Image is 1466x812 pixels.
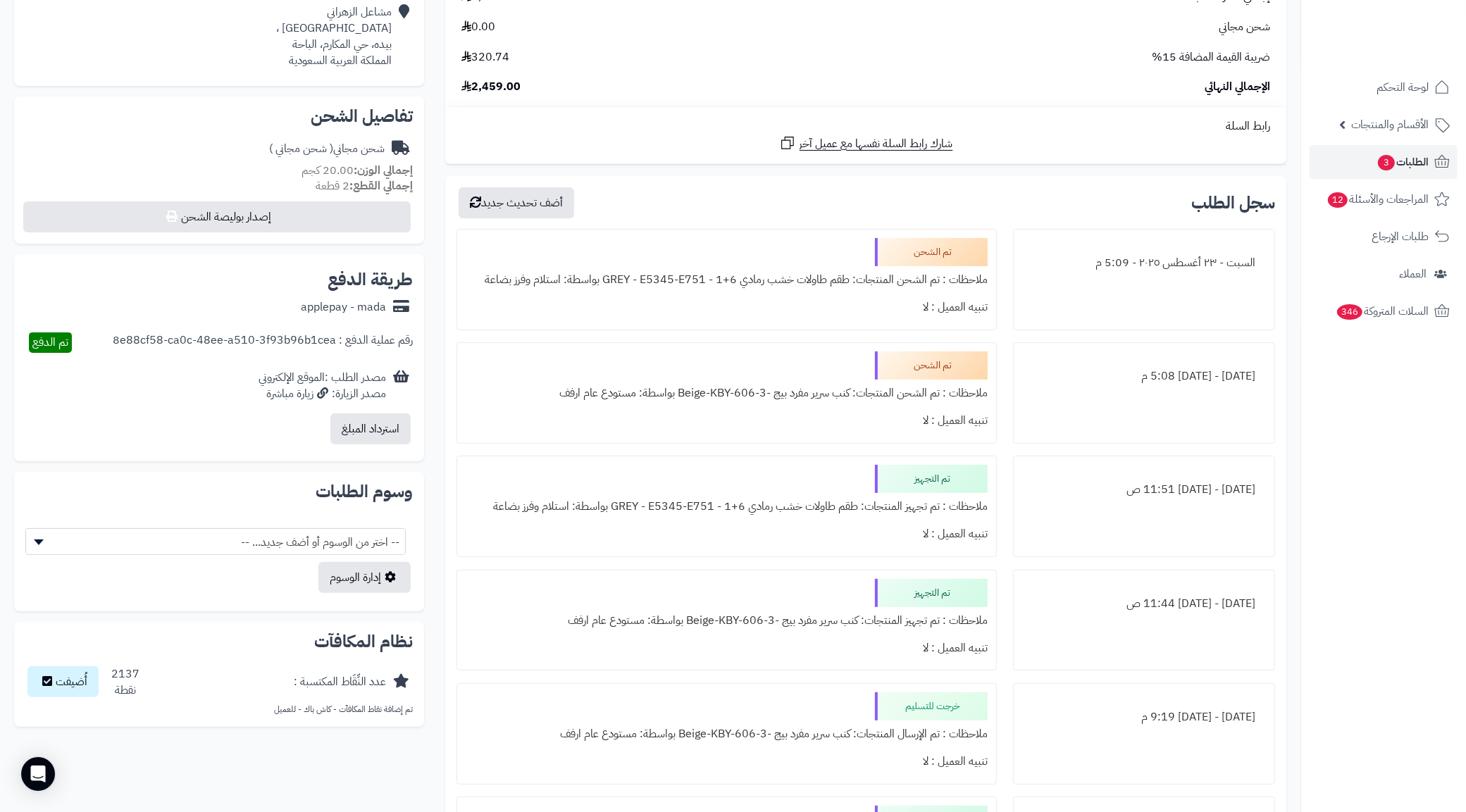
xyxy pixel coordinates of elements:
[466,520,988,548] div: تنبيه العميل : لا
[1219,19,1270,35] span: شحن مجاني
[1351,115,1429,135] span: الأقسام والمنتجات
[1022,704,1266,731] div: [DATE] - [DATE] 9:19 م
[1205,79,1270,95] span: الإجمالي النهائي
[1022,363,1266,390] div: [DATE] - [DATE] 5:08 م
[113,332,413,353] div: رقم عملية الدفع : 8e88cf58-ca0c-48ee-a510-3f93b96b1cea
[1310,220,1458,254] a: طلبات الإرجاع
[875,238,988,266] div: تم الشحن
[269,140,333,157] span: ( شحن مجاني )
[1310,257,1458,291] a: العملاء
[466,493,988,520] div: ملاحظات : تم تجهيز المنتجات: طقم طاولات خشب رمادي 6+1 - GREY - E5345-E751 بواسطة: استلام وفرز بضاعة
[26,529,405,556] span: -- اختر من الوسوم أو أضف جديد... --
[25,704,413,716] p: تم إضافة نقاط المكافآت - كاش باك - للعميل
[1328,192,1348,208] span: 12
[316,177,413,194] small: 2 قطعة
[1327,189,1429,209] span: المراجعات والأسئلة
[1336,301,1429,321] span: السلات المتروكة
[1191,194,1275,211] h3: سجل الطلب
[1377,152,1429,172] span: الطلبات
[1372,227,1429,246] span: طلبات الإرجاع
[21,757,55,791] div: Open Intercom Messenger
[318,562,411,593] a: إدارة الوسوم
[269,141,385,157] div: شحن مجاني
[1310,70,1458,104] a: لوحة التحكم
[466,720,988,748] div: ملاحظات : تم الإرسال المنتجات: كنب سرير مفرد بيج -Beige-KBY-606-3 بواسطة: مستودع عام ارفف
[875,579,988,607] div: تم التجهيز
[466,635,988,662] div: تنبيه العميل : لا
[1310,182,1458,216] a: المراجعات والأسئلة12
[466,266,988,294] div: ملاحظات : تم الشحن المنتجات: طقم طاولات خشب رمادي 6+1 - GREY - E5345-E751 بواسطة: استلام وفرز بضاعة
[302,162,413,179] small: 20.00 كجم
[349,177,413,194] strong: إجمالي القطع:
[466,294,988,321] div: تنبيه العميل : لا
[276,4,392,68] div: مشاعل الزهراني [GEOGRAPHIC_DATA] ، بيده، حي المكارم، الباحة المملكة العربية السعودية
[27,666,99,697] button: أُضيفت
[466,748,988,775] div: تنبيه العميل : لا
[259,386,386,402] div: مصدر الزيارة: زيارة مباشرة
[875,351,988,380] div: تم الشحن
[461,79,521,95] span: 2,459.00
[461,19,495,35] span: 0.00
[25,483,413,500] h2: وسوم الطلبات
[1310,145,1458,179] a: الطلبات3
[1377,77,1429,97] span: لوحة التحكم
[1022,476,1266,504] div: [DATE] - [DATE] 11:51 ص
[1022,590,1266,618] div: [DATE] - [DATE] 11:44 ص
[451,118,1281,135] div: رابط السلة
[1022,249,1266,277] div: السبت - ٢٣ أغسطس ٢٠٢٥ - 5:09 م
[875,692,988,720] div: خرجت للتسليم
[779,135,953,152] a: شارك رابط السلة نفسها مع عميل آخر
[294,674,386,690] div: عدد النِّقَاط المكتسبة :
[466,607,988,635] div: ملاحظات : تم تجهيز المنتجات: كنب سرير مفرد بيج -Beige-KBY-606-3 بواسطة: مستودع عام ارفف
[23,201,411,232] button: إصدار بوليصة الشحن
[459,187,574,218] button: أضف تحديث جديد
[111,682,139,699] div: نقطة
[1152,49,1270,65] span: ضريبة القيمة المضافة 15%
[1337,304,1362,320] span: 346
[25,108,413,125] h2: تفاصيل الشحن
[111,666,139,699] div: 2137
[25,528,406,555] span: -- اختر من الوسوم أو أضف جديد... --
[1310,294,1458,328] a: السلات المتروكة346
[354,162,413,179] strong: إجمالي الوزن:
[328,271,413,288] h2: طريقة الدفع
[875,465,988,493] div: تم التجهيز
[32,334,68,351] span: تم الدفع
[301,299,386,316] div: applepay - mada
[466,407,988,435] div: تنبيه العميل : لا
[259,370,386,402] div: مصدر الطلب :الموقع الإلكتروني
[1399,264,1427,284] span: العملاء
[25,633,413,650] h2: نظام المكافآت
[800,136,953,152] span: شارك رابط السلة نفسها مع عميل آخر
[466,380,988,407] div: ملاحظات : تم الشحن المنتجات: كنب سرير مفرد بيج -Beige-KBY-606-3 بواسطة: مستودع عام ارفف
[461,49,509,65] span: 320.74
[1378,155,1395,170] span: 3
[330,413,411,444] button: استرداد المبلغ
